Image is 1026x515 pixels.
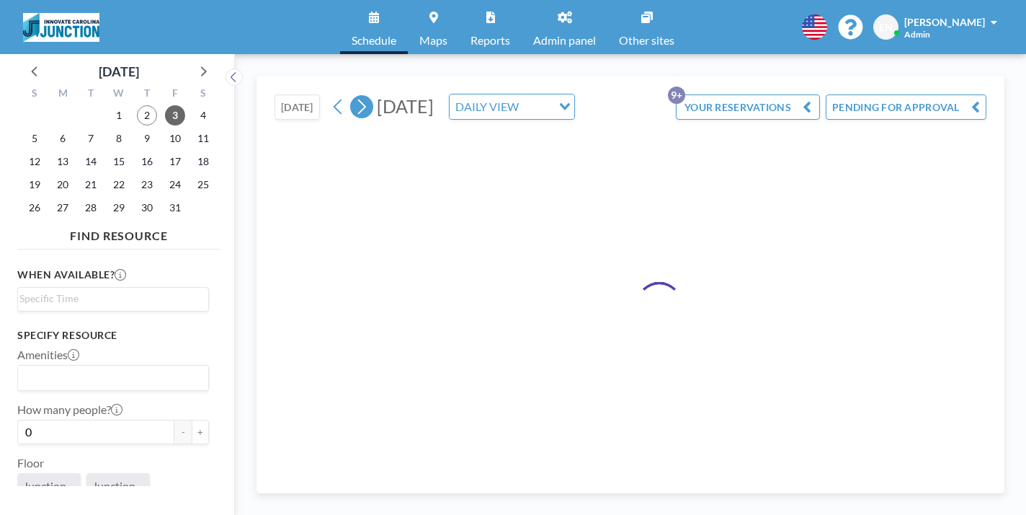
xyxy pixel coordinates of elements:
[17,456,44,470] label: Floor
[137,128,157,149] span: Thursday, October 9, 2025
[879,21,893,34] span: EN
[133,85,161,104] div: T
[49,85,77,104] div: M
[92,479,144,493] span: Junction ...
[53,128,73,149] span: Monday, October 6, 2025
[826,94,986,120] button: PENDING FOR APPROVAL
[21,85,49,104] div: S
[137,198,157,218] span: Thursday, October 30, 2025
[161,85,189,104] div: F
[668,87,685,104] p: 9+
[470,35,510,46] span: Reports
[165,151,185,172] span: Friday, October 17, 2025
[53,151,73,172] span: Monday, October 13, 2025
[904,29,930,40] span: Admin
[77,85,105,104] div: T
[99,61,139,82] div: [DATE]
[24,151,45,172] span: Sunday, October 12, 2025
[533,35,596,46] span: Admin panel
[193,151,213,172] span: Saturday, October 18, 2025
[137,175,157,195] span: Thursday, October 23, 2025
[23,479,75,493] span: Junction ...
[904,16,985,28] span: [PERSON_NAME]
[109,151,129,172] span: Wednesday, October 15, 2025
[377,95,434,117] span: [DATE]
[109,198,129,218] span: Wednesday, October 29, 2025
[193,128,213,149] span: Saturday, October 11, 2025
[23,13,99,42] img: organization-logo
[676,94,820,120] button: YOUR RESERVATIONS9+
[105,85,133,104] div: W
[109,175,129,195] span: Wednesday, October 22, 2025
[165,175,185,195] span: Friday, October 24, 2025
[19,369,200,387] input: Search for option
[193,105,213,126] span: Saturday, October 4, 2025
[18,288,208,309] div: Search for option
[24,198,45,218] span: Sunday, October 26, 2025
[53,198,73,218] span: Monday, October 27, 2025
[81,151,101,172] span: Tuesday, October 14, 2025
[352,35,396,46] span: Schedule
[24,128,45,149] span: Sunday, October 5, 2025
[192,420,209,444] button: +
[53,175,73,195] span: Monday, October 20, 2025
[81,128,101,149] span: Tuesday, October 7, 2025
[109,105,129,126] span: Wednesday, October 1, 2025
[19,291,200,307] input: Search for option
[165,198,185,218] span: Friday, October 31, 2025
[165,128,185,149] span: Friday, October 10, 2025
[17,223,220,243] h4: FIND RESOURCE
[193,175,213,195] span: Saturday, October 25, 2025
[17,402,122,417] label: How many people?
[189,85,217,104] div: S
[523,97,550,116] input: Search for option
[81,175,101,195] span: Tuesday, October 21, 2025
[137,105,157,126] span: Thursday, October 2, 2025
[17,329,209,342] h3: Specify resource
[24,175,45,195] span: Sunday, October 19, 2025
[17,348,79,362] label: Amenities
[137,151,157,172] span: Thursday, October 16, 2025
[275,94,320,120] button: [DATE]
[109,128,129,149] span: Wednesday, October 8, 2025
[450,94,574,119] div: Search for option
[165,105,185,126] span: Friday, October 3, 2025
[81,198,101,218] span: Tuesday, October 28, 2025
[619,35,674,46] span: Other sites
[18,366,208,390] div: Search for option
[452,97,522,116] span: DAILY VIEW
[174,420,192,444] button: -
[419,35,447,46] span: Maps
